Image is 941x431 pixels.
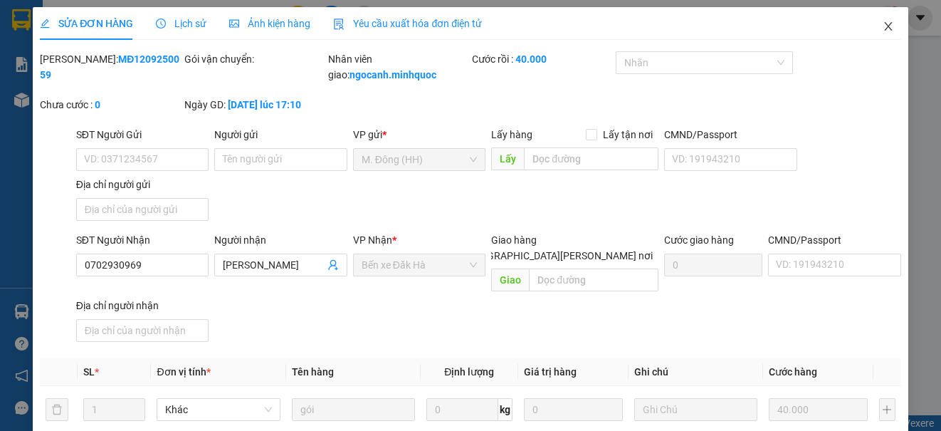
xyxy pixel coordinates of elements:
[157,366,210,378] span: Đơn vị tính
[491,234,537,246] span: Giao hàng
[46,398,68,421] button: delete
[515,53,547,65] b: 40.000
[76,232,209,248] div: SĐT Người Nhận
[491,269,529,291] span: Giao
[184,97,325,113] div: Ngày GD:
[76,177,209,192] div: Địa chỉ người gửi
[664,254,762,276] input: Cước giao hàng
[328,51,469,83] div: Nhân viên giao:
[229,19,239,28] span: picture
[214,232,347,248] div: Người nhận
[664,234,734,246] label: Cước giao hàng
[156,19,166,28] span: clock-circle
[491,147,524,170] span: Lấy
[76,198,209,221] input: Địa chỉ của người gửi
[333,18,482,29] span: Yêu cầu xuất hóa đơn điện tử
[40,19,50,28] span: edit
[879,398,895,421] button: plus
[214,127,347,142] div: Người gửi
[634,398,757,421] input: Ghi Chú
[362,254,477,276] span: Bến xe Đăk Hà
[40,51,181,83] div: [PERSON_NAME]:
[472,51,613,67] div: Cước rồi :
[165,399,271,420] span: Khác
[83,366,95,378] span: SL
[768,232,900,248] div: CMND/Passport
[184,51,325,67] div: Gói vận chuyển:
[353,127,485,142] div: VP gửi
[353,234,392,246] span: VP Nhận
[362,149,477,170] span: M. Đông (HH)
[664,127,797,142] div: CMND/Passport
[444,366,494,378] span: Định lượng
[76,298,209,313] div: Địa chỉ người nhận
[292,366,334,378] span: Tên hàng
[228,99,301,110] b: [DATE] lúc 17:10
[498,398,512,421] span: kg
[95,99,100,110] b: 0
[597,127,658,142] span: Lấy tận nơi
[349,69,436,81] b: ngocanh.minhquoc
[491,129,532,140] span: Lấy hàng
[292,398,415,421] input: VD: Bàn, Ghế
[229,18,310,29] span: Ảnh kiện hàng
[40,97,181,113] div: Chưa cước :
[868,7,908,47] button: Close
[524,147,658,170] input: Dọc đường
[529,269,658,291] input: Dọc đường
[769,398,868,421] input: 0
[458,248,658,264] span: [GEOGRAPHIC_DATA][PERSON_NAME] nơi
[333,19,345,30] img: icon
[524,366,577,378] span: Giá trị hàng
[629,358,763,386] th: Ghi chú
[524,398,623,421] input: 0
[76,127,209,142] div: SĐT Người Gửi
[40,18,133,29] span: SỬA ĐƠN HÀNG
[883,21,894,32] span: close
[156,18,206,29] span: Lịch sử
[769,366,817,378] span: Cước hàng
[327,259,339,271] span: user-add
[76,319,209,342] input: Địa chỉ của người nhận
